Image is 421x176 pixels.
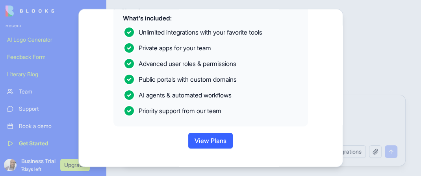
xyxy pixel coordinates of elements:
[139,26,262,37] div: Unlimited integrations with your favorite tools
[139,42,211,53] div: Private apps for your team
[139,73,237,84] div: Public portals with custom domains
[123,13,299,23] span: What's included:
[139,89,232,100] div: AI agents & automated workflows
[139,57,236,68] div: Advanced user roles & permissions
[139,104,221,115] div: Priority support from our team
[188,133,233,148] button: View Plans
